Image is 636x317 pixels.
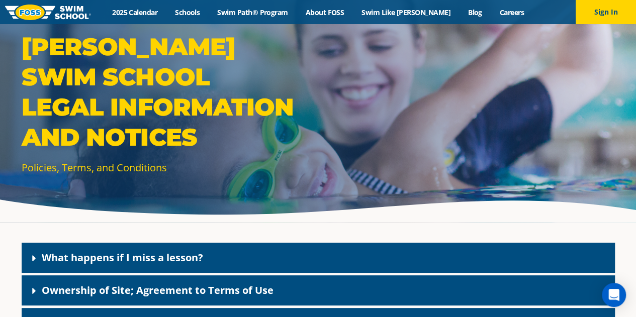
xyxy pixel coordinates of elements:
div: What happens if I miss a lesson? [22,243,615,273]
p: Policies, Terms, and Conditions [22,160,313,175]
a: Swim Path® Program [209,8,297,17]
a: Ownership of Site; Agreement to Terms of Use [42,283,274,297]
a: Careers [491,8,532,17]
img: FOSS Swim School Logo [5,5,91,20]
p: [PERSON_NAME] Swim School Legal Information and Notices [22,32,313,152]
a: Blog [459,8,491,17]
a: About FOSS [297,8,353,17]
div: Open Intercom Messenger [602,283,626,307]
div: Ownership of Site; Agreement to Terms of Use [22,275,615,305]
a: Swim Like [PERSON_NAME] [353,8,460,17]
a: Schools [166,8,209,17]
a: 2025 Calendar [104,8,166,17]
a: What happens if I miss a lesson? [42,251,203,264]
